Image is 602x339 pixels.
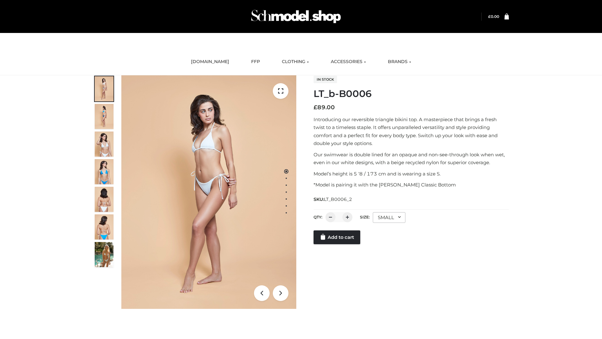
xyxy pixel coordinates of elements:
[314,76,337,83] span: In stock
[95,104,114,129] img: ArielClassicBikiniTop_CloudNine_AzureSky_OW114ECO_2-scaled.jpg
[383,55,416,69] a: BRANDS
[314,151,509,167] p: Our swimwear is double lined for an opaque and non-see-through look when wet, even in our white d...
[95,159,114,184] img: ArielClassicBikiniTop_CloudNine_AzureSky_OW114ECO_4-scaled.jpg
[373,212,405,223] div: SMALL
[314,230,360,244] a: Add to cart
[488,14,499,19] a: £0.00
[314,181,509,189] p: *Model is pairing it with the [PERSON_NAME] Classic Bottom
[326,55,371,69] a: ACCESSORIES
[314,196,353,203] span: SKU:
[186,55,234,69] a: [DOMAIN_NAME]
[488,14,499,19] bdi: 0.00
[95,242,114,267] img: Arieltop_CloudNine_AzureSky2.jpg
[314,104,317,111] span: £
[95,214,114,239] img: ArielClassicBikiniTop_CloudNine_AzureSky_OW114ECO_8-scaled.jpg
[277,55,314,69] a: CLOTHING
[95,187,114,212] img: ArielClassicBikiniTop_CloudNine_AzureSky_OW114ECO_7-scaled.jpg
[488,14,491,19] span: £
[314,88,509,100] h1: LT_b-B0006
[121,75,296,309] img: LT_b-B0006
[314,116,509,148] p: Introducing our reversible triangle bikini top. A masterpiece that brings a fresh twist to a time...
[324,196,352,202] span: LT_B0006_2
[246,55,265,69] a: FFP
[249,4,343,29] img: Schmodel Admin 964
[314,215,322,219] label: QTY:
[314,104,335,111] bdi: 89.00
[314,170,509,178] p: Model’s height is 5 ‘8 / 173 cm and is wearing a size S.
[360,215,370,219] label: Size:
[95,76,114,101] img: ArielClassicBikiniTop_CloudNine_AzureSky_OW114ECO_1-scaled.jpg
[95,132,114,157] img: ArielClassicBikiniTop_CloudNine_AzureSky_OW114ECO_3-scaled.jpg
